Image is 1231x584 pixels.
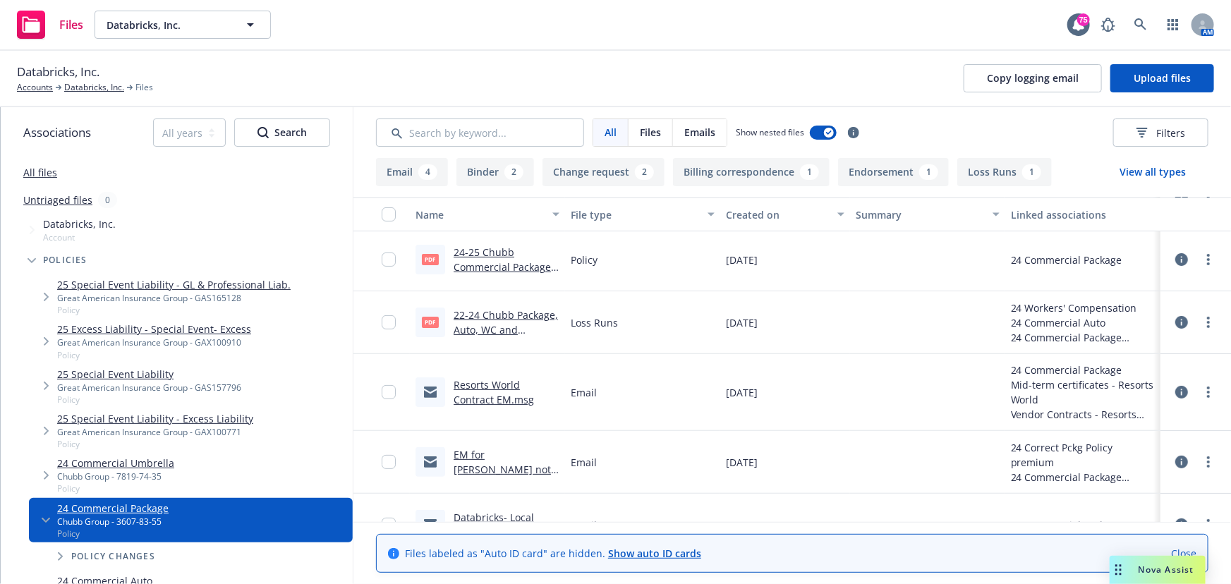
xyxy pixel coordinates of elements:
[57,438,253,450] span: Policy
[43,231,116,243] span: Account
[1200,454,1217,470] a: more
[608,547,701,560] a: Show auto ID cards
[1139,564,1194,576] span: Nova Assist
[640,125,661,140] span: Files
[605,125,617,140] span: All
[57,501,169,516] a: 24 Commercial Package
[71,552,155,561] span: Policy changes
[1110,556,1127,584] div: Drag to move
[418,164,437,180] div: 4
[736,126,804,138] span: Show nested files
[1200,314,1217,331] a: more
[850,197,1005,231] button: Summary
[726,207,828,222] div: Created on
[57,382,241,394] div: Great American Insurance Group - GAS157796
[964,64,1102,92] button: Copy logging email
[1200,384,1217,401] a: more
[571,385,597,400] span: Email
[1011,300,1137,315] div: 24 Workers' Compensation
[684,125,715,140] span: Emails
[43,256,87,264] span: Policies
[856,207,984,222] div: Summary
[257,119,307,146] div: Search
[673,158,830,186] button: Billing correspondence
[422,317,439,327] span: pdf
[1113,118,1208,147] button: Filters
[17,63,99,81] span: Databricks, Inc.
[542,158,665,186] button: Change request
[1110,64,1214,92] button: Upload files
[57,367,241,382] a: 25 Special Event Liability
[1110,556,1206,584] button: Nova Assist
[1005,197,1160,231] button: Linked associations
[57,470,174,482] div: Chubb Group - 7819-74-35
[454,308,558,366] a: 22-24 Chubb Package, Auto, WC and Umbrella Loss Runs dated [DATE].pdf
[1200,516,1217,533] a: more
[382,315,396,329] input: Toggle Row Selected
[1136,126,1185,140] span: Filters
[1159,11,1187,39] a: Switch app
[1077,13,1090,26] div: 75
[57,277,291,292] a: 25 Special Event Liability - GL & Professional Liab.
[1011,470,1155,485] div: 24 Commercial Package
[57,426,253,438] div: Great American Insurance Group - GAX100771
[382,518,396,532] input: Toggle Row Selected
[571,315,618,330] span: Loss Runs
[1127,11,1155,39] a: Search
[107,18,229,32] span: Databricks, Inc.
[1094,11,1122,39] a: Report a Bug
[11,5,89,44] a: Files
[456,158,534,186] button: Binder
[454,245,551,288] a: 24-25 Chubb Commercial Package Policy.pdf
[57,292,291,304] div: Great American Insurance Group - GAS165128
[726,315,758,330] span: [DATE]
[726,455,758,470] span: [DATE]
[1011,315,1137,330] div: 24 Commercial Auto
[571,207,699,222] div: File type
[57,304,291,316] span: Policy
[1134,71,1191,85] span: Upload files
[454,511,538,554] a: Databricks- Local Policy & Summary Delivery
[1011,518,1122,533] div: 24 Commercial Package
[726,253,758,267] span: [DATE]
[17,81,53,94] a: Accounts
[1011,440,1155,470] div: 24 Correct Pckg Policy premium
[135,81,153,94] span: Files
[43,217,116,231] span: Databricks, Inc.
[405,546,701,561] span: Files labeled as "Auto ID card" are hidden.
[1011,207,1155,222] div: Linked associations
[382,253,396,267] input: Toggle Row Selected
[565,197,720,231] button: File type
[1156,126,1185,140] span: Filters
[23,123,91,142] span: Associations
[57,482,174,494] span: Policy
[1200,251,1217,268] a: more
[1171,546,1196,561] a: Close
[1011,330,1137,345] div: 24 Commercial Package
[59,19,83,30] span: Files
[57,349,251,361] span: Policy
[410,197,565,231] button: Name
[57,322,251,336] a: 25 Excess Liability - Special Event- Excess
[1022,164,1041,180] div: 1
[57,516,169,528] div: Chubb Group - 3607-83-55
[726,385,758,400] span: [DATE]
[422,254,439,264] span: pdf
[1011,377,1155,407] div: Mid-term certificates - Resorts World
[382,385,396,399] input: Toggle Row Selected
[1011,363,1155,377] div: 24 Commercial Package
[1011,253,1122,267] div: 24 Commercial Package
[919,164,938,180] div: 1
[95,11,271,39] button: Databricks, Inc.
[416,207,544,222] div: Name
[234,118,330,147] button: SearchSearch
[957,158,1052,186] button: Loss Runs
[382,207,396,221] input: Select all
[23,166,57,179] a: All files
[57,411,253,426] a: 25 Special Event Liability - Excess Liability
[57,528,169,540] span: Policy
[98,192,117,208] div: 0
[454,378,534,406] a: Resorts World Contract EM.msg
[838,158,949,186] button: Endorsement
[57,456,174,470] a: 24 Commercial Umbrella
